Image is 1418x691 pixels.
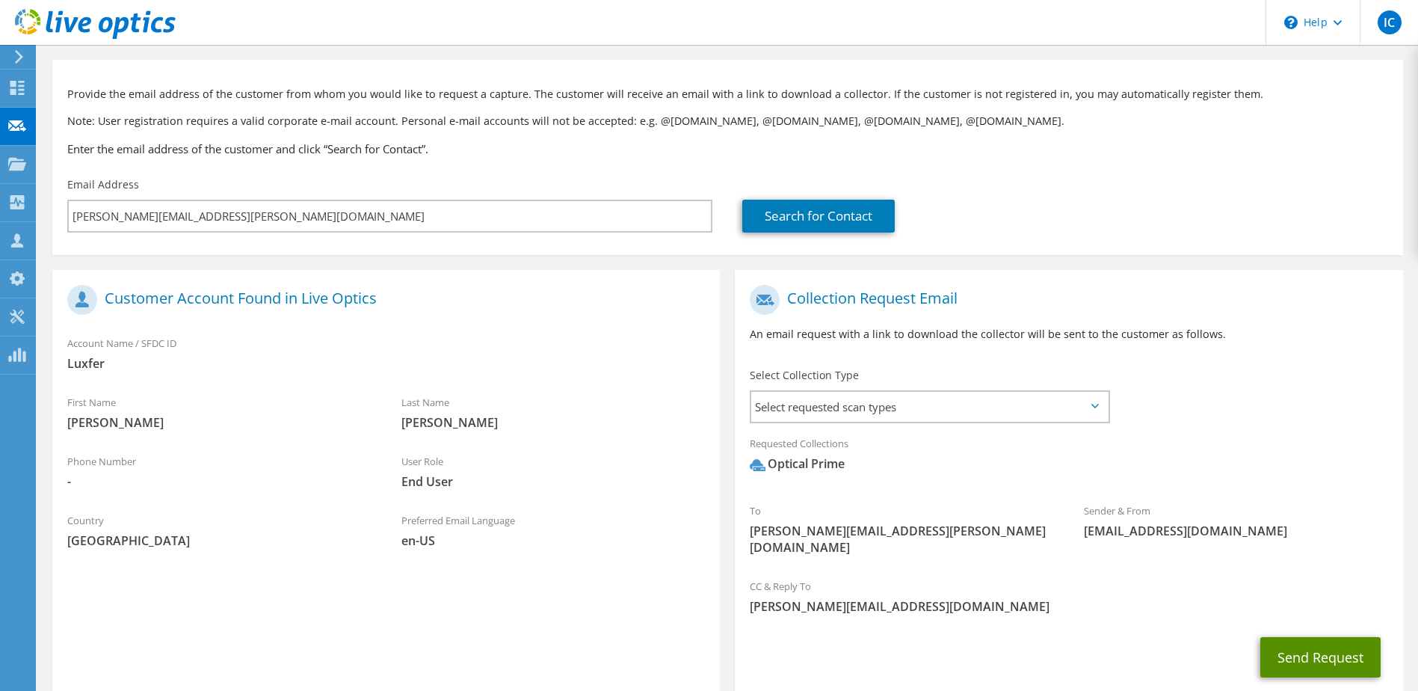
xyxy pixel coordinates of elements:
div: First Name [52,387,386,438]
div: Preferred Email Language [386,505,721,556]
div: CC & Reply To [735,571,1402,622]
span: [GEOGRAPHIC_DATA] [67,532,372,549]
label: Select Collection Type [750,368,859,383]
div: User Role [386,446,721,497]
div: Country [52,505,386,556]
h1: Collection Request Email [750,285,1380,315]
span: [PERSON_NAME] [67,414,372,431]
button: Send Request [1260,637,1381,678]
h3: Enter the email address of the customer and click “Search for Contact”. [67,141,1388,157]
p: An email request with a link to download the collector will be sent to the customer as follows. [750,326,1387,343]
p: Provide the email address of the customer from whom you would like to request a capture. The cust... [67,86,1388,102]
div: Requested Collections [735,428,1402,488]
div: Phone Number [52,446,386,497]
div: Sender & From [1069,495,1403,547]
span: [PERSON_NAME][EMAIL_ADDRESS][PERSON_NAME][DOMAIN_NAME] [750,523,1054,556]
span: Select requested scan types [751,392,1107,422]
span: IC [1378,10,1402,34]
svg: \n [1284,16,1298,29]
span: [EMAIL_ADDRESS][DOMAIN_NAME] [1084,523,1388,539]
span: [PERSON_NAME] [401,414,706,431]
div: Last Name [386,387,721,438]
span: - [67,473,372,490]
span: [PERSON_NAME][EMAIL_ADDRESS][DOMAIN_NAME] [750,598,1387,615]
span: en-US [401,532,706,549]
label: Email Address [67,177,139,192]
a: Search for Contact [742,200,895,233]
span: End User [401,473,706,490]
div: To [735,495,1069,563]
p: Note: User registration requires a valid corporate e-mail account. Personal e-mail accounts will ... [67,113,1388,129]
h1: Customer Account Found in Live Optics [67,285,697,315]
span: Luxfer [67,355,705,372]
div: Optical Prime [750,455,845,473]
div: Account Name / SFDC ID [52,328,720,379]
